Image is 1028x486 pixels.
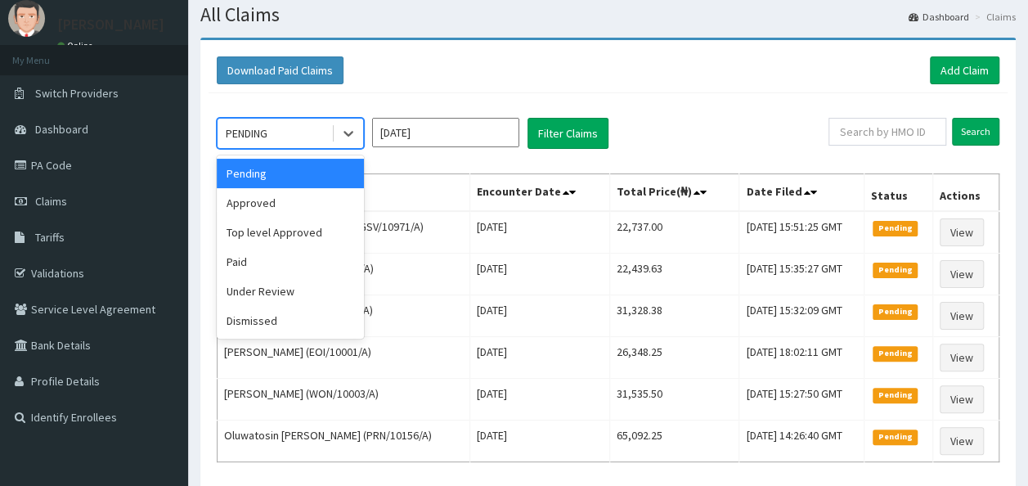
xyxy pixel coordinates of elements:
td: [PERSON_NAME] (EOI/10001/A) [218,337,470,379]
button: Filter Claims [527,118,608,149]
td: [DATE] [469,254,609,295]
th: Status [864,174,933,212]
span: Pending [873,430,918,444]
input: Search by HMO ID [828,118,946,146]
a: Online [57,40,97,52]
a: View [940,385,984,413]
h1: All Claims [200,4,1016,25]
span: Tariffs [35,230,65,245]
span: Pending [873,346,918,361]
th: Total Price(₦) [609,174,738,212]
div: Paid [217,247,364,277]
button: Download Paid Claims [217,56,343,84]
td: [PERSON_NAME] (WON/10003/A) [218,379,470,421]
a: View [940,344,984,371]
th: Date Filed [739,174,864,212]
td: [DATE] [469,379,609,421]
td: 22,737.00 [609,211,738,254]
a: View [940,218,984,246]
a: View [940,302,984,330]
div: PENDING [226,125,267,142]
td: [DATE] 15:27:50 GMT [739,379,864,421]
td: [DATE] 15:51:25 GMT [739,211,864,254]
a: Dashboard [909,10,969,24]
td: 31,535.50 [609,379,738,421]
div: Pending [217,159,364,188]
span: Pending [873,304,918,319]
input: Select Month and Year [372,118,519,147]
td: [DATE] 15:35:27 GMT [739,254,864,295]
div: Under Review [217,277,364,306]
th: Encounter Date [469,174,609,212]
span: Claims [35,194,67,209]
span: Pending [873,221,918,236]
th: Actions [933,174,999,212]
div: Dismissed [217,306,364,335]
td: 65,092.25 [609,421,738,462]
span: Switch Providers [35,86,119,101]
a: View [940,427,984,455]
a: Add Claim [930,56,999,84]
div: Approved [217,188,364,218]
td: 31,328.38 [609,295,738,337]
td: [DATE] 15:32:09 GMT [739,295,864,337]
a: View [940,260,984,288]
span: Dashboard [35,122,88,137]
span: Pending [873,388,918,403]
p: [PERSON_NAME] [57,17,164,32]
td: [DATE] [469,421,609,462]
li: Claims [971,10,1016,24]
div: Top level Approved [217,218,364,247]
input: Search [952,118,999,146]
td: 26,348.25 [609,337,738,379]
td: [DATE] [469,295,609,337]
td: [DATE] 18:02:11 GMT [739,337,864,379]
span: Pending [873,263,918,277]
td: Oluwatosin [PERSON_NAME] (PRN/10156/A) [218,421,470,462]
td: 22,439.63 [609,254,738,295]
td: [DATE] [469,337,609,379]
td: [DATE] 14:26:40 GMT [739,421,864,462]
td: [DATE] [469,211,609,254]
